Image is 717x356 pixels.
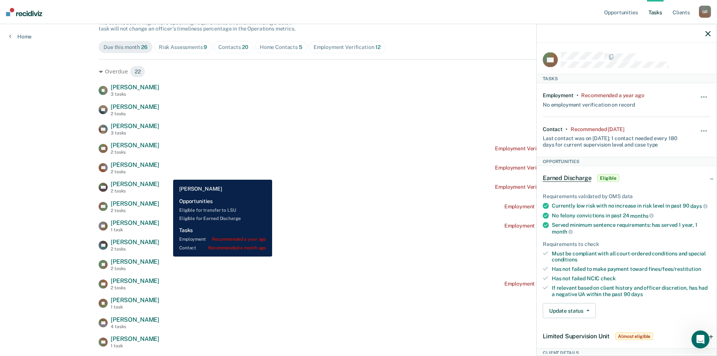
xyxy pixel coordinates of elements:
div: 2 tasks [111,169,159,174]
iframe: Intercom live chat [691,330,709,348]
div: 2 tasks [111,150,159,155]
span: 12 [375,44,381,50]
span: Almost eligible [615,333,653,340]
div: • [577,92,578,99]
div: Employment Verification recommended a year ago [495,145,618,152]
span: conditions [552,257,577,263]
div: Opportunities [537,157,717,166]
div: Recommended 3 months ago [571,126,624,132]
div: 4 tasks [111,324,159,329]
span: 5 [299,44,302,50]
div: If relevant based on client history and officer discretion, has had a negative UA within the past 90 [552,284,711,297]
div: Currently low risk with no increase in risk level in past 90 [552,203,711,209]
div: Due this month [104,44,148,50]
div: Employment Verification recommended [DATE] [504,203,618,210]
div: Requirements validated by OMS data [543,193,711,200]
span: [PERSON_NAME] [111,200,159,207]
img: Recidiviz [6,8,42,16]
span: 26 [141,44,148,50]
span: 20 [242,44,248,50]
div: Overdue [99,66,618,78]
div: Tasks [537,74,717,83]
div: 2 tasks [111,111,159,116]
div: Employment Verification [314,44,381,50]
div: Risk Assessments [159,44,207,50]
span: days [690,203,707,209]
span: [PERSON_NAME] [111,142,159,149]
span: The clients below might have upcoming requirements this month. Hiding a below task will not chang... [99,20,295,32]
div: • [566,126,568,132]
div: 2 tasks [111,246,159,252]
span: [PERSON_NAME] [111,122,159,130]
div: Employment Verification recommended a year ago [495,184,618,190]
div: 3 tasks [111,130,159,136]
div: Earned DischargeEligible [537,166,717,190]
div: Has not failed NCIC [552,275,711,282]
div: Served minimum sentence requirements: has served 1 year, 1 [552,222,711,235]
div: Limited Supervision UnitAlmost eligible [537,324,717,348]
span: Eligible [597,174,619,182]
div: 2 tasks [111,285,159,290]
div: 2 tasks [111,266,159,271]
span: [PERSON_NAME] [111,180,159,188]
div: No employment verification on record [543,98,635,108]
span: check [601,275,615,281]
span: [PERSON_NAME] [111,277,159,284]
div: 1 task [111,227,159,232]
div: Recommended a year ago [581,92,644,99]
span: Limited Supervision Unit [543,333,609,340]
div: Last contact was on [DATE]; 1 contact needed every 180 days for current supervision level and cas... [543,132,683,148]
span: [PERSON_NAME] [111,316,159,323]
span: [PERSON_NAME] [111,238,159,246]
div: Requirements to check [543,241,711,247]
span: fines/fees/restitution [648,266,701,272]
div: Contact [543,126,563,132]
span: 22 [130,66,146,78]
div: Employment Verification recommended [DATE] [504,281,618,287]
span: [PERSON_NAME] [111,258,159,265]
span: [PERSON_NAME] [111,219,159,226]
div: Home Contacts [260,44,302,50]
div: 2 tasks [111,188,159,194]
div: No felony convictions in past 24 [552,212,711,219]
span: 9 [204,44,207,50]
span: [PERSON_NAME] [111,84,159,91]
div: 3 tasks [111,92,159,97]
span: days [631,291,642,297]
div: Contacts [218,44,248,50]
div: Employment [543,92,574,99]
span: [PERSON_NAME] [111,296,159,304]
span: [PERSON_NAME] [111,103,159,110]
div: 1 task [111,304,159,310]
div: 1 task [111,343,159,348]
a: Home [9,33,32,40]
div: Employment Verification recommended a year ago [495,165,618,171]
div: G R [699,6,711,18]
span: month [552,229,573,235]
div: Must be compliant with all court-ordered conditions and special [552,250,711,263]
span: Earned Discharge [543,174,591,182]
span: [PERSON_NAME] [111,335,159,342]
div: Employment Verification recommended [DATE] [504,223,618,229]
span: months [630,212,654,218]
div: 2 tasks [111,208,159,213]
span: [PERSON_NAME] [111,161,159,168]
button: Update status [543,303,596,318]
div: Has not failed to make payment toward [552,266,711,272]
